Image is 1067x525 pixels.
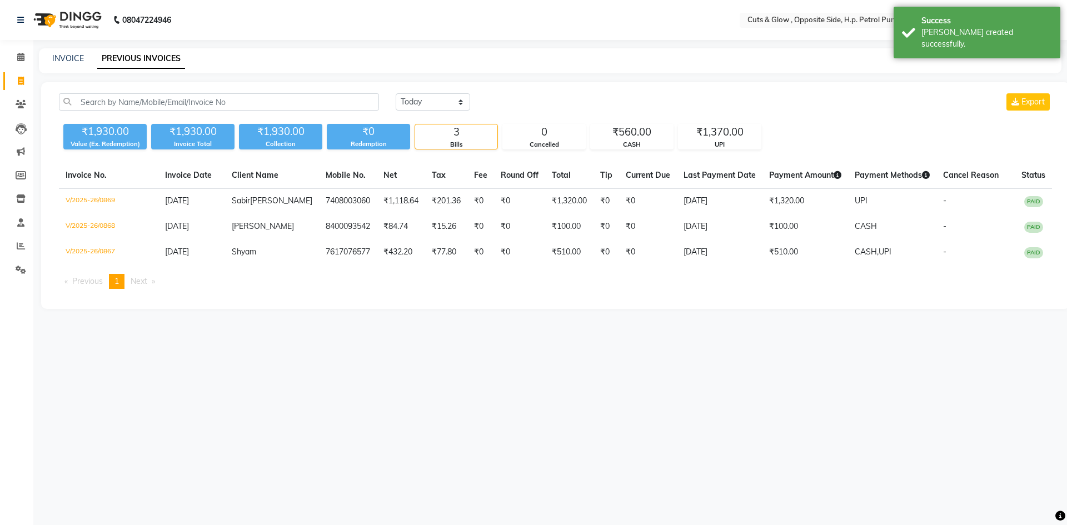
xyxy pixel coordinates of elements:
[503,124,585,140] div: 0
[97,49,185,69] a: PREVIOUS INVOICES
[769,170,841,180] span: Payment Amount
[594,188,619,214] td: ₹0
[943,196,946,206] span: -
[232,196,250,206] span: Sabir
[327,139,410,149] div: Redemption
[545,188,594,214] td: ₹1,320.00
[425,214,467,239] td: ₹15.26
[679,140,761,149] div: UPI
[855,247,879,257] span: CASH,
[600,170,612,180] span: Tip
[319,239,377,265] td: 7617076577
[165,170,212,180] span: Invoice Date
[319,188,377,214] td: 7408003060
[66,170,107,180] span: Invoice No.
[762,188,848,214] td: ₹1,320.00
[943,247,946,257] span: -
[591,140,673,149] div: CASH
[1021,97,1045,107] span: Export
[52,53,84,63] a: INVOICE
[879,247,891,257] span: UPI
[326,170,366,180] span: Mobile No.
[432,170,446,180] span: Tax
[232,170,278,180] span: Client Name
[545,214,594,239] td: ₹100.00
[855,196,867,206] span: UPI
[63,139,147,149] div: Value (Ex. Redemption)
[28,4,104,36] img: logo
[415,124,497,140] div: 3
[250,196,312,206] span: [PERSON_NAME]
[501,170,539,180] span: Round Off
[503,140,585,149] div: Cancelled
[594,239,619,265] td: ₹0
[545,239,594,265] td: ₹510.00
[619,188,677,214] td: ₹0
[943,221,946,231] span: -
[114,276,119,286] span: 1
[59,214,158,239] td: V/2025-26/0868
[762,214,848,239] td: ₹100.00
[467,188,494,214] td: ₹0
[677,188,762,214] td: [DATE]
[239,139,322,149] div: Collection
[165,221,189,231] span: [DATE]
[921,27,1052,50] div: Bill created successfully.
[494,214,545,239] td: ₹0
[165,196,189,206] span: [DATE]
[1006,93,1050,111] button: Export
[122,4,171,36] b: 08047224946
[855,221,877,231] span: CASH
[327,124,410,139] div: ₹0
[377,239,425,265] td: ₹432.20
[626,170,670,180] span: Current Due
[319,214,377,239] td: 8400093542
[855,170,930,180] span: Payment Methods
[151,139,235,149] div: Invoice Total
[63,124,147,139] div: ₹1,930.00
[415,140,497,149] div: Bills
[494,188,545,214] td: ₹0
[619,239,677,265] td: ₹0
[467,214,494,239] td: ₹0
[239,124,322,139] div: ₹1,930.00
[943,170,999,180] span: Cancel Reason
[1024,196,1043,207] span: PAID
[594,214,619,239] td: ₹0
[1024,222,1043,233] span: PAID
[619,214,677,239] td: ₹0
[232,221,294,231] span: [PERSON_NAME]
[552,170,571,180] span: Total
[1024,247,1043,258] span: PAID
[383,170,397,180] span: Net
[59,239,158,265] td: V/2025-26/0867
[425,188,467,214] td: ₹201.36
[165,247,189,257] span: [DATE]
[131,276,147,286] span: Next
[467,239,494,265] td: ₹0
[377,188,425,214] td: ₹1,118.64
[762,239,848,265] td: ₹510.00
[377,214,425,239] td: ₹84.74
[59,93,379,111] input: Search by Name/Mobile/Email/Invoice No
[425,239,467,265] td: ₹77.80
[494,239,545,265] td: ₹0
[921,15,1052,27] div: Success
[59,274,1052,289] nav: Pagination
[232,247,256,257] span: Shyam
[684,170,756,180] span: Last Payment Date
[59,188,158,214] td: V/2025-26/0869
[679,124,761,140] div: ₹1,370.00
[677,214,762,239] td: [DATE]
[72,276,103,286] span: Previous
[474,170,487,180] span: Fee
[151,124,235,139] div: ₹1,930.00
[1021,170,1045,180] span: Status
[591,124,673,140] div: ₹560.00
[677,239,762,265] td: [DATE]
